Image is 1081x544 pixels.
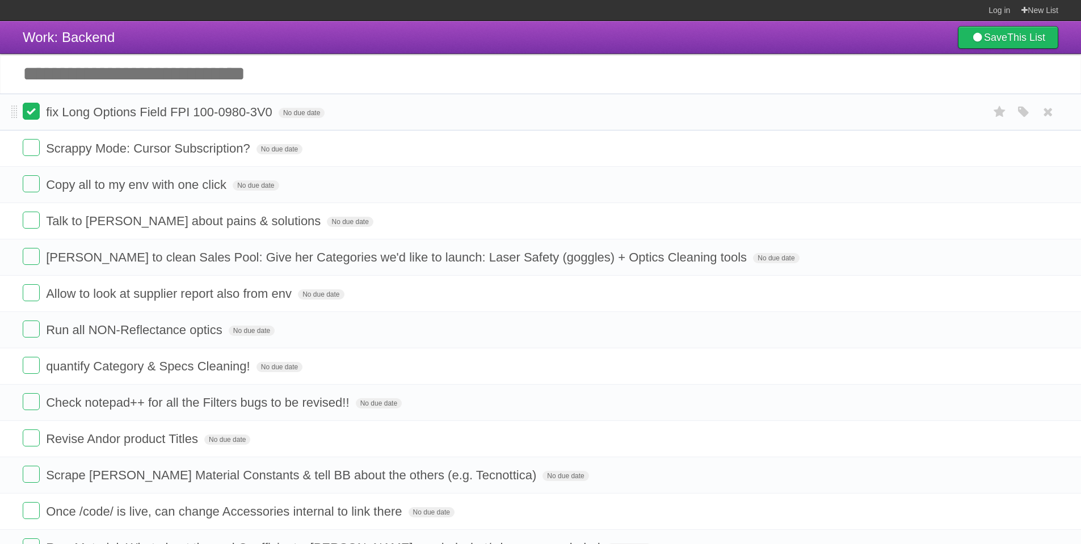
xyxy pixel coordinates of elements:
span: No due date [229,326,275,336]
label: Done [23,103,40,120]
span: No due date [256,144,302,154]
span: No due date [327,217,373,227]
label: Done [23,248,40,265]
label: Done [23,502,40,519]
label: Done [23,357,40,374]
span: quantify Category & Specs Cleaning! [46,359,253,373]
span: Allow to look at supplier report also from env [46,286,295,301]
span: No due date [542,471,588,481]
span: [PERSON_NAME] to clean Sales Pool: Give her Categories we'd like to launch: Laser Safety (goggles... [46,250,750,264]
span: No due date [409,507,455,517]
span: No due date [204,435,250,445]
span: Talk to [PERSON_NAME] about pains & solutions [46,214,323,228]
span: Run all NON-Reflectance optics [46,323,225,337]
span: No due date [279,108,325,118]
label: Done [23,466,40,483]
span: Check notepad++ for all the Filters bugs to be revised!! [46,395,352,410]
span: Once /code/ is live, can change Accessories internal to link there [46,504,405,518]
span: No due date [233,180,279,191]
label: Done [23,393,40,410]
label: Done [23,212,40,229]
span: Scrape [PERSON_NAME] Material Constants & tell BB about the others (e.g. Tecnottica) [46,468,539,482]
label: Done [23,139,40,156]
span: Copy all to my env with one click [46,178,229,192]
label: Done [23,321,40,338]
label: Star task [989,103,1011,121]
span: No due date [298,289,344,300]
label: Done [23,175,40,192]
span: Scrappy Mode: Cursor Subscription? [46,141,253,155]
span: No due date [256,362,302,372]
span: Work: Backend [23,29,115,45]
span: fix Long Options Field FPI 100-0980-3V0 [46,105,275,119]
span: No due date [356,398,402,408]
span: No due date [753,253,799,263]
span: Revise Andor product Titles [46,432,201,446]
label: Done [23,429,40,446]
label: Done [23,284,40,301]
b: This List [1007,32,1045,43]
a: SaveThis List [958,26,1058,49]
